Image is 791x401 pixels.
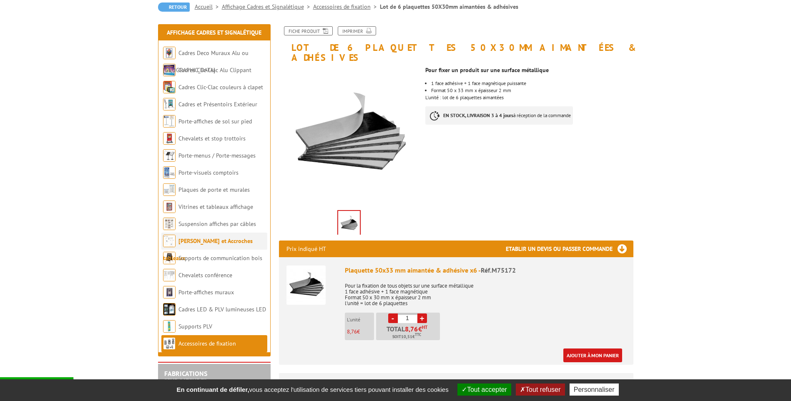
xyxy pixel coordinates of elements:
a: Affichage Cadres et Signalétique [222,3,313,10]
span: 8,76 [347,328,357,335]
li: 1 face adhésive + 1 face magnétique puissante [431,81,633,86]
span: 8,76 [405,326,418,332]
img: Suspension affiches par câbles [163,218,176,230]
li: Format 50 x 33 mm x épaisseur 2 mm [431,88,633,93]
a: Supports de communication bois [178,254,262,262]
img: Cadres Clic-Clac couleurs à clapet [163,81,176,93]
li: Lot de 6 plaquettes 50X30mm aimantées & adhésives [380,3,518,11]
button: Tout accepter [457,383,511,396]
img: Chevalets conférence [163,269,176,281]
button: Tout refuser [516,383,565,396]
img: Plaques de porte et murales [163,183,176,196]
a: Porte-menus / Porte-messages [178,152,256,159]
a: Imprimer [338,26,376,35]
img: Porte-affiches de sol sur pied [163,115,176,128]
a: Retour [158,3,190,12]
a: Vitrines et tableaux affichage [178,203,253,211]
p: Pour la fixation de tous objets sur une surface métallique 1 face adhésive + 1 face magnétique Fo... [345,277,626,306]
span: € [418,326,422,332]
a: Chevalets conférence [178,271,232,279]
span: 10,51 [401,333,412,340]
a: Cadres LED & PLV lumineuses LED [178,306,266,313]
img: Porte-menus / Porte-messages [163,149,176,162]
sup: TTC [415,332,421,337]
img: Cimaises et Accroches tableaux [163,235,176,247]
a: Fiche produit [284,26,333,35]
a: Cadres et Présentoirs Extérieur [178,100,257,108]
h1: Lot de 6 plaquettes 50X30mm aimantées & adhésives [273,26,640,63]
a: Porte-affiches muraux [178,288,234,296]
a: Cadres Deco Muraux Alu ou [GEOGRAPHIC_DATA] [163,49,249,74]
p: L'unité [347,317,374,323]
a: Affichage Cadres et Signalétique [167,29,261,36]
a: Porte-visuels comptoirs [178,169,239,176]
strong: En continuant de défiler, [176,386,249,393]
div: L'unité : lot de 6 plaquettes aimantées [425,63,639,133]
a: Cadres Clic-Clac couleurs à clapet [178,83,263,91]
span: Réf.M75172 [481,266,516,274]
div: Plaquette 50x33 mm aimantée & adhésive x6 - [345,266,626,275]
a: Cadres Clic-Clac Alu Clippant [178,66,251,74]
img: Porte-affiches muraux [163,286,176,298]
img: Porte-visuels comptoirs [163,166,176,179]
img: Plaquette 50x33 mm aimantée & adhésive x6 [286,266,326,305]
h3: Etablir un devis ou passer commande [506,241,633,257]
a: [PERSON_NAME] et Accroches tableaux [163,237,253,262]
a: Accessoires de fixation [178,340,236,347]
a: Accueil [195,3,222,10]
a: FABRICATIONS"Sur Mesure" [164,369,207,385]
button: Personnaliser (fenêtre modale) [570,383,619,396]
span: vous acceptez l'utilisation de services tiers pouvant installer des cookies [172,386,452,393]
a: Plaques de porte et murales [178,186,250,193]
img: accessoires_de_fixation_m75172.jpg [338,211,360,237]
p: à réception de la commande [425,106,573,125]
a: Ajouter à mon panier [563,348,622,362]
img: Vitrines et tableaux affichage [163,200,176,213]
img: Cadres et Présentoirs Extérieur [163,98,176,110]
img: Cadres Deco Muraux Alu ou Bois [163,47,176,59]
img: Chevalets et stop trottoirs [163,132,176,145]
img: Cadres LED & PLV lumineuses LED [163,303,176,316]
img: Supports PLV [163,320,176,333]
strong: EN STOCK, LIVRAISON 3 à 4 jours [443,112,513,118]
img: Accessoires de fixation [163,337,176,350]
a: Porte-affiches de sol sur pied [178,118,252,125]
p: Prix indiqué HT [286,241,326,257]
a: + [417,313,427,323]
sup: HT [422,324,427,330]
p: € [347,329,374,335]
img: accessoires_de_fixation_m75172.jpg [279,67,419,207]
strong: Pour fixer un produit sur une surface métallique [425,66,549,74]
span: Soit € [392,333,421,340]
a: Supports PLV [178,323,212,330]
p: Total [378,326,440,340]
a: Chevalets et stop trottoirs [178,135,246,142]
a: Suspension affiches par câbles [178,220,256,228]
a: Accessoires de fixation [313,3,380,10]
a: - [388,313,398,323]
